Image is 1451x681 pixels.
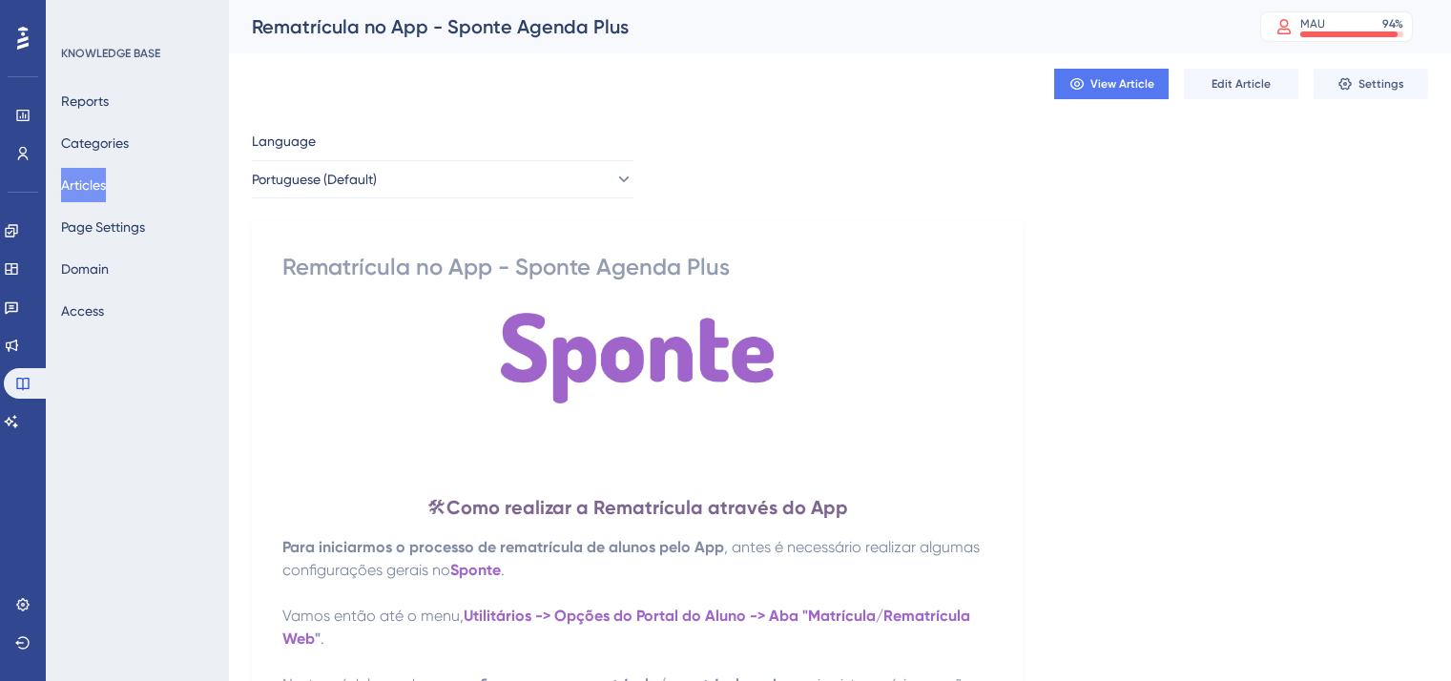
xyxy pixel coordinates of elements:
button: Settings [1314,69,1428,99]
span: Portuguese (Default) [252,168,377,191]
strong: Como realizar a Rematrícula através do App [446,496,848,519]
div: KNOWLEDGE BASE [61,46,160,61]
button: View Article [1054,69,1169,99]
strong: Sponte [450,561,501,579]
span: Vamos então até o menu, [282,607,464,625]
span: View Article [1090,76,1154,92]
span: . [501,561,505,579]
span: Settings [1358,76,1404,92]
button: Portuguese (Default) [252,160,633,198]
span: Edit Article [1212,76,1271,92]
span: 🛠 [427,496,446,519]
span: , antes é necessário realizar algumas configurações gerais no [282,538,984,579]
div: MAU [1300,16,1325,31]
button: Access [61,294,104,328]
button: Page Settings [61,210,145,244]
strong: Para iniciarmos o processo de rematrícula de alunos pelo App [282,538,724,556]
strong: Utilitários -> Opções do Portal do Aluno -> Aba "Matrícula/Rematrícula Web [282,607,974,648]
button: Articles [61,168,106,202]
button: Domain [61,252,109,286]
button: Reports [61,84,109,118]
button: Edit Article [1184,69,1298,99]
strong: " [315,629,321,648]
button: Categories [61,126,129,160]
span: . [321,629,324,648]
span: Language [252,130,316,153]
div: Rematrícula no App - Sponte Agenda Plus [282,252,992,282]
div: Rematrícula no App - Sponte Agenda Plus [252,13,1213,40]
div: 94 % [1382,16,1403,31]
